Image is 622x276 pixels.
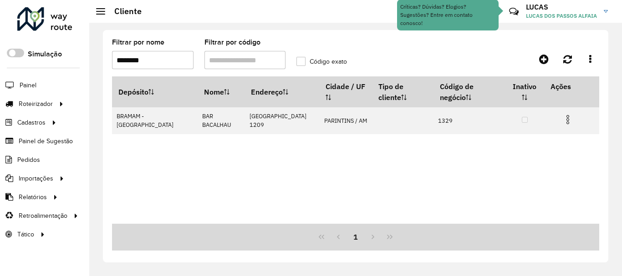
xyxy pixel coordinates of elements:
[112,37,164,48] label: Filtrar por nome
[319,107,372,134] td: PARINTINS / AM
[433,77,505,107] th: Código de negócio
[112,77,198,107] th: Depósito
[347,228,364,246] button: 1
[19,174,53,183] span: Importações
[504,2,524,21] a: Contato Rápido
[433,107,505,134] td: 1329
[526,3,597,11] h3: LUCAS
[17,230,34,239] span: Tático
[204,37,260,48] label: Filtrar por código
[20,80,36,90] span: Painel
[19,211,67,221] span: Retroalimentação
[526,12,597,20] span: LUCAS DOS PASSOS ALFAIA
[198,107,245,134] td: BAR BACALHAU
[17,118,46,127] span: Cadastros
[19,192,47,202] span: Relatórios
[28,49,62,60] label: Simulação
[19,136,73,146] span: Painel de Sugestão
[544,77,599,96] th: Ações
[17,155,40,165] span: Pedidos
[505,77,544,107] th: Inativo
[372,77,433,107] th: Tipo de cliente
[245,107,319,134] td: [GEOGRAPHIC_DATA] 1209
[105,6,142,16] h2: Cliente
[245,77,319,107] th: Endereço
[19,99,53,109] span: Roteirizador
[198,77,245,107] th: Nome
[319,77,372,107] th: Cidade / UF
[112,107,198,134] td: BRAMAM - [GEOGRAPHIC_DATA]
[296,57,347,66] label: Código exato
